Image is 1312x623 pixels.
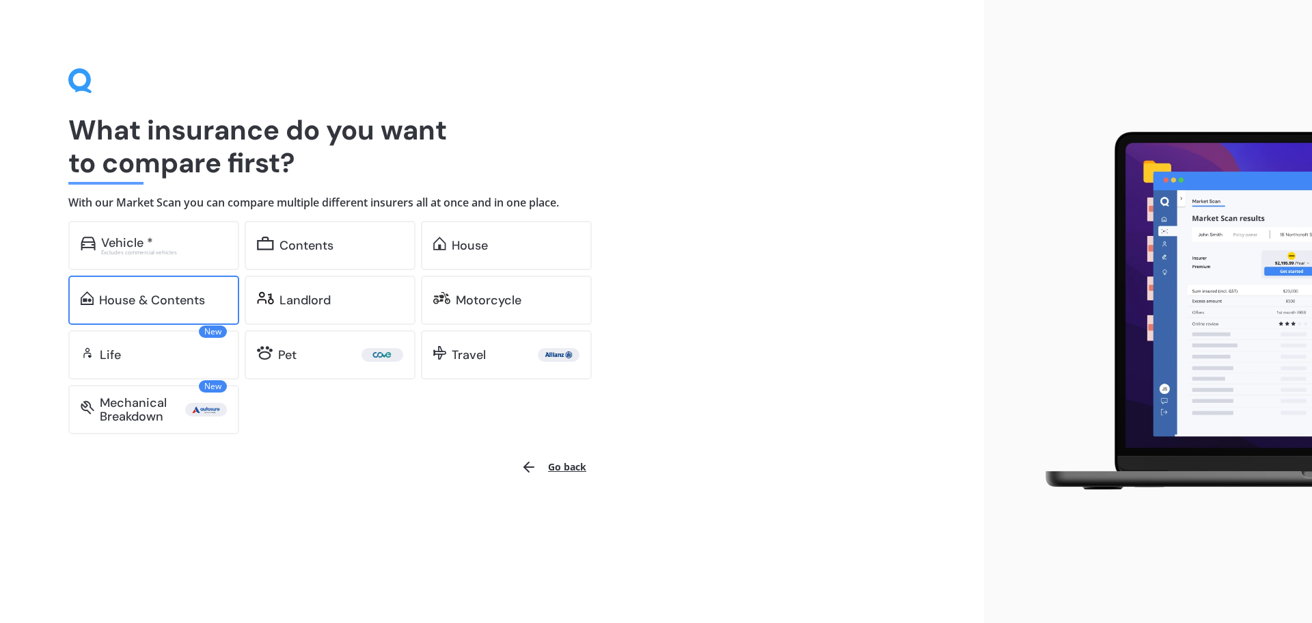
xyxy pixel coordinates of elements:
img: pet.71f96884985775575a0d.svg [257,346,273,360]
h4: With our Market Scan you can compare multiple different insurers all at once and in one place. [68,196,916,210]
img: travel.bdda8d6aa9c3f12c5fe2.svg [433,346,446,360]
img: Autosure.webp [188,403,224,416]
img: life.f720d6a2d7cdcd3ad642.svg [81,346,94,360]
span: New [199,326,227,338]
div: Excludes commercial vehicles [101,250,227,255]
div: Pet [278,348,297,362]
img: home.91c183c226a05b4dc763.svg [433,237,446,250]
span: New [199,380,227,393]
button: Go back [512,451,594,483]
div: Travel [452,348,486,362]
img: Cove.webp [364,348,400,362]
img: laptop.webp [1026,124,1312,500]
div: Life [100,348,121,362]
a: Pet [245,330,415,380]
img: car.f15378c7a67c060ca3f3.svg [81,237,96,250]
img: motorbike.c49f395e5a6966510904.svg [433,291,450,305]
div: Mechanical Breakdown [100,396,185,423]
div: Motorcycle [456,293,521,307]
div: House [452,239,488,252]
div: Contents [279,239,333,252]
img: home-and-contents.b802091223b8502ef2dd.svg [81,291,94,305]
img: mbi.6615ef239df2212c2848.svg [81,401,94,414]
img: landlord.470ea2398dcb263567d0.svg [257,291,274,305]
img: content.01f40a52572271636b6f.svg [257,237,274,250]
div: House & Contents [99,293,205,307]
img: Allianz.webp [541,348,577,362]
div: Landlord [279,293,331,307]
h1: What insurance do you want to compare first? [68,114,916,179]
div: Vehicle * [101,236,153,250]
